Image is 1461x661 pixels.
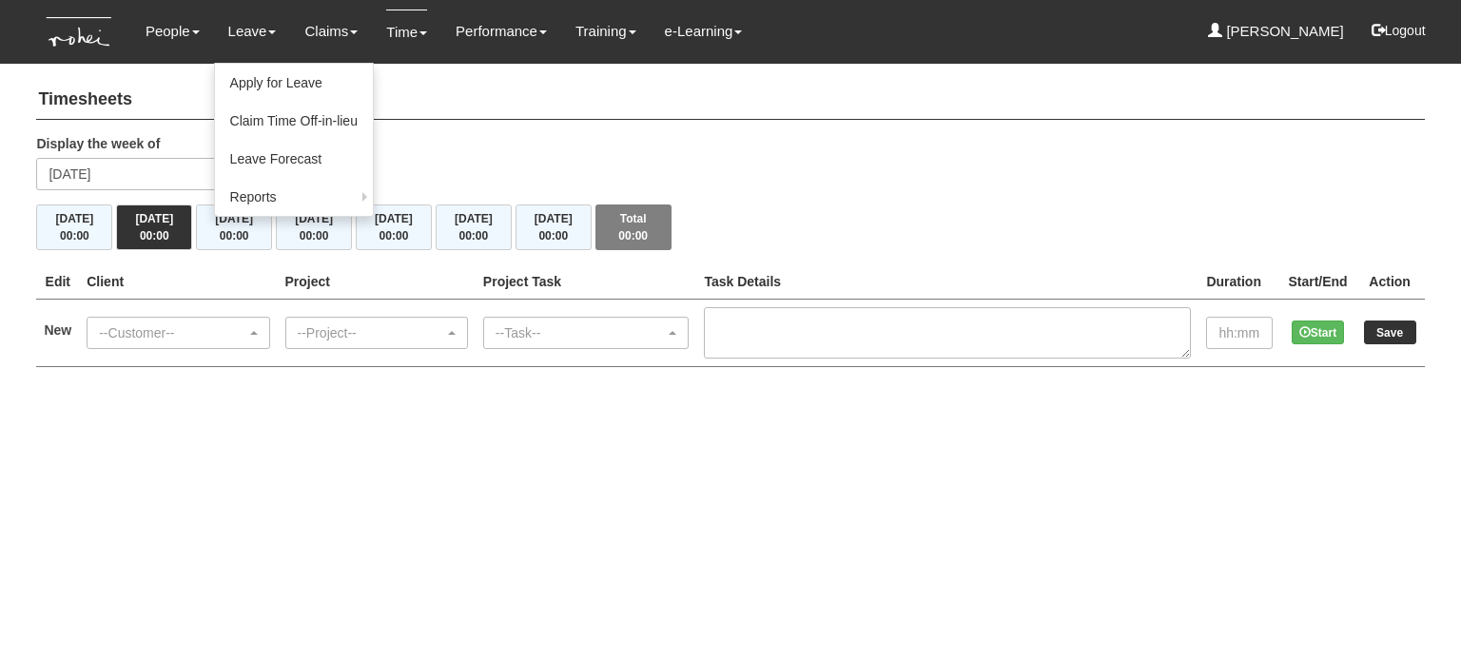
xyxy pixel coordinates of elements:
[60,229,89,243] span: 00:00
[36,264,79,300] th: Edit
[36,81,1424,120] h4: Timesheets
[36,134,160,153] label: Display the week of
[1280,264,1354,300] th: Start/End
[386,10,427,54] a: Time
[1292,321,1344,344] button: Start
[36,204,1424,250] div: Timesheet Week Summary
[696,264,1198,300] th: Task Details
[483,317,690,349] button: --Task--
[436,204,512,250] button: [DATE]00:00
[36,204,112,250] button: [DATE]00:00
[456,10,547,53] a: Performance
[575,10,636,53] a: Training
[298,323,444,342] div: --Project--
[228,10,277,53] a: Leave
[276,204,352,250] button: [DATE]00:00
[304,10,358,53] a: Claims
[79,264,277,300] th: Client
[516,204,592,250] button: [DATE]00:00
[665,10,743,53] a: e-Learning
[1381,585,1442,642] iframe: chat widget
[380,229,409,243] span: 00:00
[215,178,373,216] a: Reports
[356,204,432,250] button: [DATE]00:00
[87,317,269,349] button: --Customer--
[496,323,666,342] div: --Task--
[196,204,272,250] button: [DATE]00:00
[215,140,373,178] a: Leave Forecast
[215,102,373,140] a: Claim Time Off-in-lieu
[140,229,169,243] span: 00:00
[1206,317,1273,349] input: hh:mm
[215,64,373,102] a: Apply for Leave
[300,229,329,243] span: 00:00
[459,229,489,243] span: 00:00
[220,229,249,243] span: 00:00
[278,264,476,300] th: Project
[116,204,192,250] button: [DATE]00:00
[595,204,672,250] button: Total00:00
[1355,264,1425,300] th: Action
[285,317,468,349] button: --Project--
[1208,10,1344,53] a: [PERSON_NAME]
[476,264,697,300] th: Project Task
[618,229,648,243] span: 00:00
[44,321,71,340] label: New
[1358,8,1439,53] button: Logout
[538,229,568,243] span: 00:00
[146,10,200,53] a: People
[99,323,245,342] div: --Customer--
[1198,264,1280,300] th: Duration
[1364,321,1416,344] input: Save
